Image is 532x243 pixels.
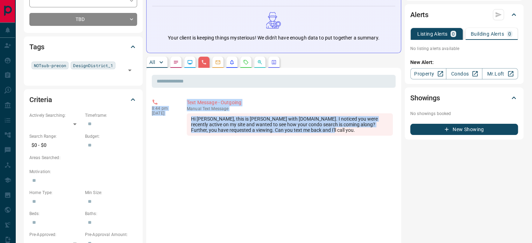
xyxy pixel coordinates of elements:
[29,190,81,196] p: Home Type:
[229,59,235,65] svg: Listing Alerts
[29,94,52,105] h2: Criteria
[29,231,81,238] p: Pre-Approved:
[85,133,137,140] p: Budget:
[73,62,113,69] span: DesignDistrict_1
[29,13,137,26] div: TBD
[85,210,137,217] p: Baths:
[168,34,379,42] p: Your client is keeping things mysterious! We didn't have enough data to put together a summary.
[410,124,518,135] button: New Showing
[29,41,44,52] h2: Tags
[29,210,81,217] p: Beds:
[85,231,137,238] p: Pre-Approval Amount:
[471,31,504,36] p: Building Alerts
[482,68,518,79] a: Mr.Loft
[187,59,193,65] svg: Lead Browsing Activity
[173,59,179,65] svg: Notes
[149,60,155,65] p: All
[410,110,518,117] p: No showings booked
[417,31,448,36] p: Listing Alerts
[187,106,201,111] span: manual
[410,9,428,20] h2: Alerts
[410,45,518,52] p: No listing alerts available
[125,65,135,75] button: Open
[271,59,277,65] svg: Agent Actions
[85,112,137,119] p: Timeframe:
[29,112,81,119] p: Actively Searching:
[29,91,137,108] div: Criteria
[257,59,263,65] svg: Opportunities
[187,99,393,106] p: Text Message - Outgoing
[29,133,81,140] p: Search Range:
[410,68,446,79] a: Property
[446,68,482,79] a: Condos
[201,59,207,65] svg: Calls
[34,62,66,69] span: NOTsub-precon
[187,113,393,136] div: Hi [PERSON_NAME], this is [PERSON_NAME] with [DOMAIN_NAME]. I noticed you were recently active on...
[29,155,137,161] p: Areas Searched:
[410,92,440,103] h2: Showings
[152,111,176,116] p: [DATE]
[29,169,137,175] p: Motivation:
[410,6,518,23] div: Alerts
[152,106,176,111] p: 8:44 pm
[187,106,393,111] p: Text Message
[85,190,137,196] p: Min Size:
[243,59,249,65] svg: Requests
[508,31,511,36] p: 0
[410,90,518,106] div: Showings
[29,140,81,151] p: $0 - $0
[410,59,518,66] p: New Alert:
[452,31,455,36] p: 0
[29,38,137,55] div: Tags
[215,59,221,65] svg: Emails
